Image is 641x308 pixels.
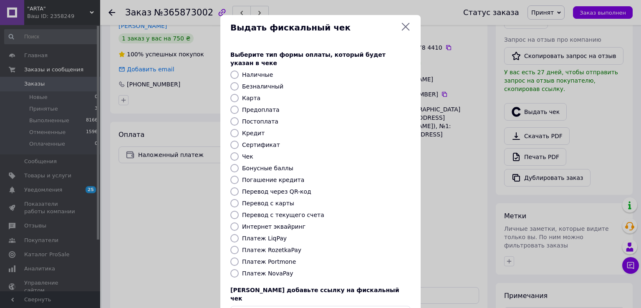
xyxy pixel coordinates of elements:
[242,223,305,230] label: Интернет эквайринг
[230,22,397,34] span: Выдать фискальный чек
[242,235,287,242] label: Платеж LiqPay
[242,118,278,125] label: Постоплата
[242,177,304,183] label: Погашение кредита
[242,247,301,253] label: Платеж RozetkaPay
[242,258,296,265] label: Платеж Portmone
[242,106,280,113] label: Предоплата
[242,71,273,78] label: Наличные
[230,287,399,302] span: [PERSON_NAME] добавьте ссылку на фискальный чек
[242,141,280,148] label: Сертификат
[242,212,324,218] label: Перевод с текущего счета
[242,270,293,277] label: Платеж NovaPay
[242,188,311,195] label: Перевод через QR-код
[242,165,293,172] label: Бонусные баллы
[242,130,265,136] label: Кредит
[242,200,294,207] label: Перевод с карты
[230,51,386,66] span: Выберите тип формы оплаты, который будет указан в чеке
[242,83,283,90] label: Безналичный
[242,95,260,101] label: Карта
[242,153,253,160] label: Чек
